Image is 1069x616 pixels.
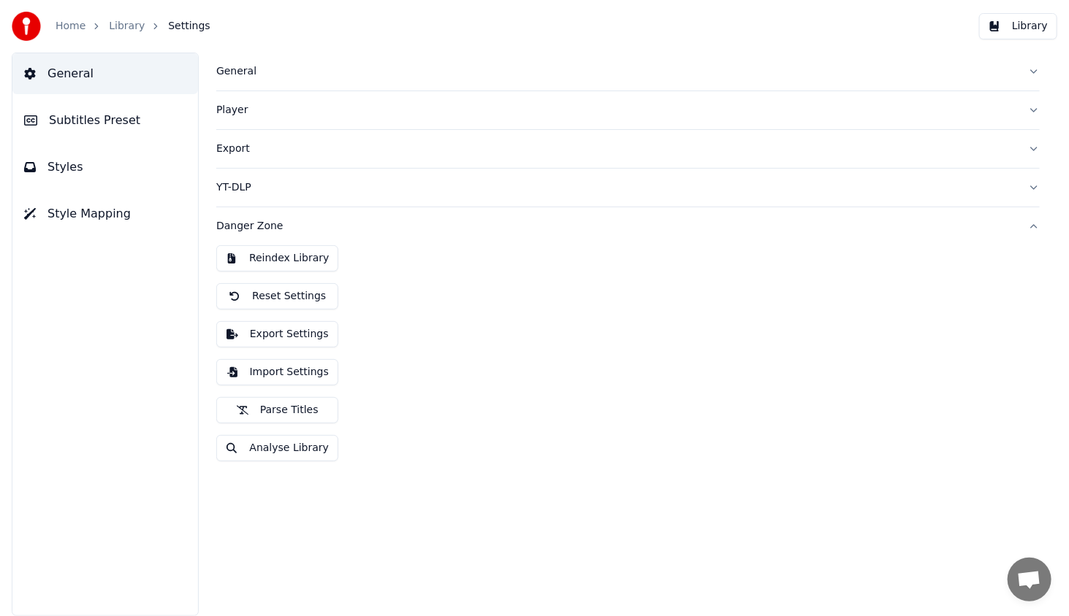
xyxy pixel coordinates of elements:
[56,19,210,34] nav: breadcrumb
[216,130,1040,168] button: Export
[12,193,198,234] button: Style Mapping
[216,103,1016,118] div: Player
[216,207,1040,245] button: Danger Zone
[216,142,1016,156] div: Export
[216,359,338,385] button: Import Settings
[216,180,1016,195] div: YT-DLP
[216,169,1040,207] button: YT-DLP
[12,12,41,41] img: youka
[109,19,145,34] a: Library
[49,112,140,129] span: Subtitles Preset
[56,19,85,34] a: Home
[12,100,198,141] button: Subtitles Preset
[168,19,210,34] span: Settings
[216,219,1016,234] div: Danger Zone
[216,64,1016,79] div: General
[47,205,131,223] span: Style Mapping
[47,158,83,176] span: Styles
[216,245,338,272] button: Reindex Library
[12,147,198,188] button: Styles
[12,53,198,94] button: General
[216,321,338,347] button: Export Settings
[216,283,338,309] button: Reset Settings
[216,53,1040,91] button: General
[1008,558,1051,601] div: פתח צ'אט
[47,65,94,82] span: General
[216,91,1040,129] button: Player
[979,13,1057,39] button: Library
[216,397,338,423] button: Parse Titles
[216,245,1040,473] div: Danger Zone
[216,435,338,461] button: Analyse Library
